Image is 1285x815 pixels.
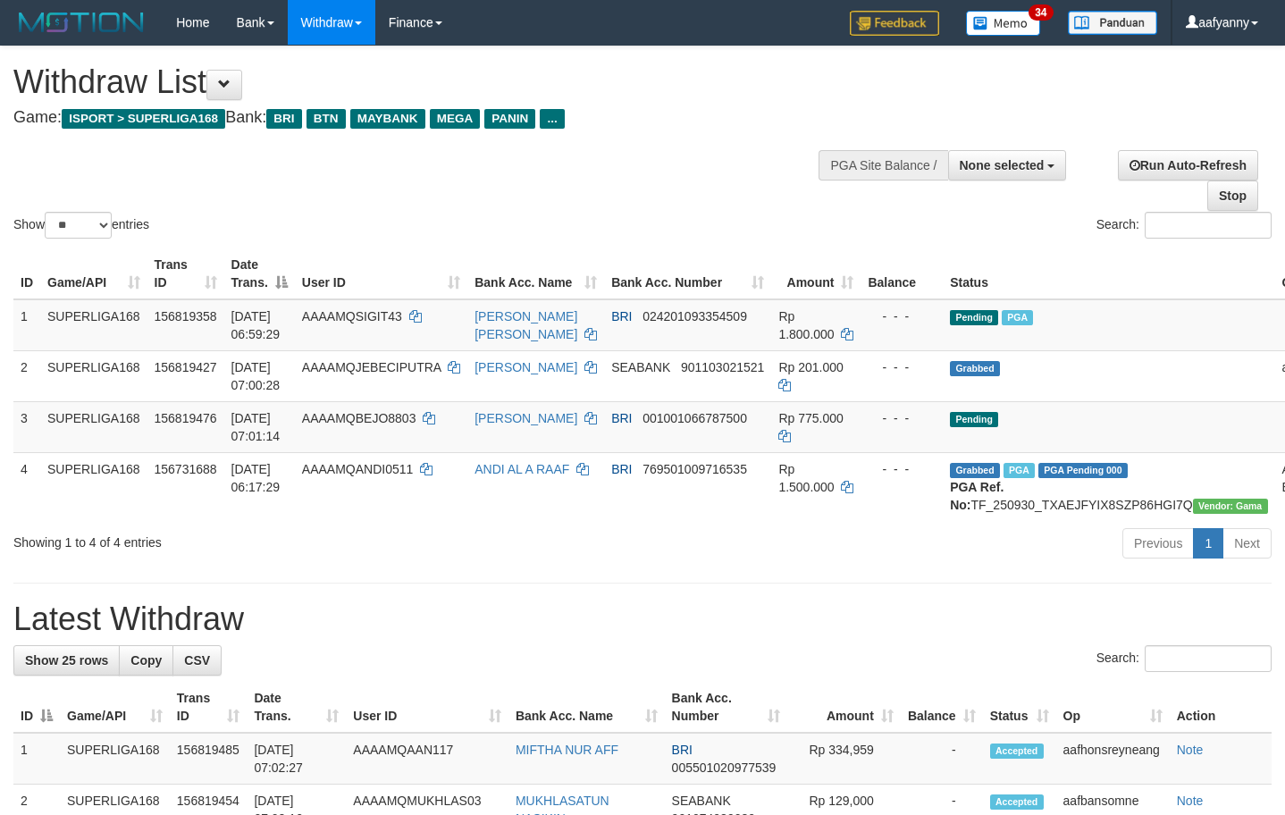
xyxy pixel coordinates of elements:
[771,248,861,299] th: Amount: activate to sort column ascending
[231,462,281,494] span: [DATE] 06:17:29
[516,743,618,757] a: MIFTHA NUR AFF
[295,248,467,299] th: User ID: activate to sort column ascending
[778,462,834,494] span: Rp 1.500.000
[1056,733,1170,785] td: aafhonsreyneang
[1004,463,1035,478] span: Marked by aafromsomean
[45,212,112,239] select: Showentries
[13,212,149,239] label: Show entries
[40,401,147,452] td: SUPERLIGA168
[1170,682,1272,733] th: Action
[430,109,481,129] span: MEGA
[13,401,40,452] td: 3
[13,109,839,127] h4: Game: Bank:
[950,463,1000,478] span: Grabbed
[850,11,939,36] img: Feedback.jpg
[40,350,147,401] td: SUPERLIGA168
[302,411,416,425] span: AAAAMQBEJO8803
[13,64,839,100] h1: Withdraw List
[868,409,936,427] div: - - -
[1096,212,1272,239] label: Search:
[13,526,522,551] div: Showing 1 to 4 of 4 entries
[1207,181,1258,211] a: Stop
[147,248,224,299] th: Trans ID: activate to sort column ascending
[13,9,149,36] img: MOTION_logo.png
[13,350,40,401] td: 2
[60,682,170,733] th: Game/API: activate to sort column ascending
[302,360,441,374] span: AAAAMQJEBECIPUTRA
[1193,499,1268,514] span: Vendor URL: https://trx31.1velocity.biz
[40,248,147,299] th: Game/API: activate to sort column ascending
[307,109,346,129] span: BTN
[475,462,569,476] a: ANDI AL A RAAF
[119,645,173,676] a: Copy
[1029,4,1053,21] span: 34
[13,452,40,521] td: 4
[778,411,843,425] span: Rp 775.000
[60,733,170,785] td: SUPERLIGA168
[642,411,747,425] span: Copy 001001066787500 to clipboard
[1177,743,1204,757] a: Note
[901,733,983,785] td: -
[170,682,248,733] th: Trans ID: activate to sort column ascending
[1096,645,1272,672] label: Search:
[1193,528,1223,559] a: 1
[672,760,777,775] span: Copy 005501020977539 to clipboard
[508,682,665,733] th: Bank Acc. Name: activate to sort column ascending
[130,653,162,668] span: Copy
[40,452,147,521] td: SUPERLIGA168
[983,682,1056,733] th: Status: activate to sort column ascending
[966,11,1041,36] img: Button%20Memo.svg
[302,462,414,476] span: AAAAMQANDI0511
[611,411,632,425] span: BRI
[155,360,217,374] span: 156819427
[1118,150,1258,181] a: Run Auto-Refresh
[155,411,217,425] span: 156819476
[1002,310,1033,325] span: Marked by aafromsomean
[1068,11,1157,35] img: panduan.png
[611,360,670,374] span: SEABANK
[13,299,40,351] td: 1
[13,645,120,676] a: Show 25 rows
[170,733,248,785] td: 156819485
[672,743,693,757] span: BRI
[642,462,747,476] span: Copy 769501009716535 to clipboard
[672,794,731,808] span: SEABANK
[25,653,108,668] span: Show 25 rows
[540,109,564,129] span: ...
[868,358,936,376] div: - - -
[1122,528,1194,559] a: Previous
[604,248,771,299] th: Bank Acc. Number: activate to sort column ascending
[231,411,281,443] span: [DATE] 07:01:14
[224,248,295,299] th: Date Trans.: activate to sort column descending
[155,462,217,476] span: 156731688
[467,248,604,299] th: Bank Acc. Name: activate to sort column ascending
[302,309,402,323] span: AAAAMQSIGIT43
[611,309,632,323] span: BRI
[184,653,210,668] span: CSV
[642,309,747,323] span: Copy 024201093354509 to clipboard
[475,309,577,341] a: [PERSON_NAME] [PERSON_NAME]
[231,309,281,341] span: [DATE] 06:59:29
[155,309,217,323] span: 156819358
[346,733,508,785] td: AAAAMQAAN117
[948,150,1067,181] button: None selected
[950,361,1000,376] span: Grabbed
[172,645,222,676] a: CSV
[13,601,1272,637] h1: Latest Withdraw
[611,462,632,476] span: BRI
[960,158,1045,172] span: None selected
[247,733,346,785] td: [DATE] 07:02:27
[346,682,508,733] th: User ID: activate to sort column ascending
[247,682,346,733] th: Date Trans.: activate to sort column ascending
[350,109,425,129] span: MAYBANK
[1056,682,1170,733] th: Op: activate to sort column ascending
[778,309,834,341] span: Rp 1.800.000
[13,733,60,785] td: 1
[990,744,1044,759] span: Accepted
[475,411,577,425] a: [PERSON_NAME]
[787,733,901,785] td: Rp 334,959
[943,248,1274,299] th: Status
[950,310,998,325] span: Pending
[1222,528,1272,559] a: Next
[484,109,535,129] span: PANIN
